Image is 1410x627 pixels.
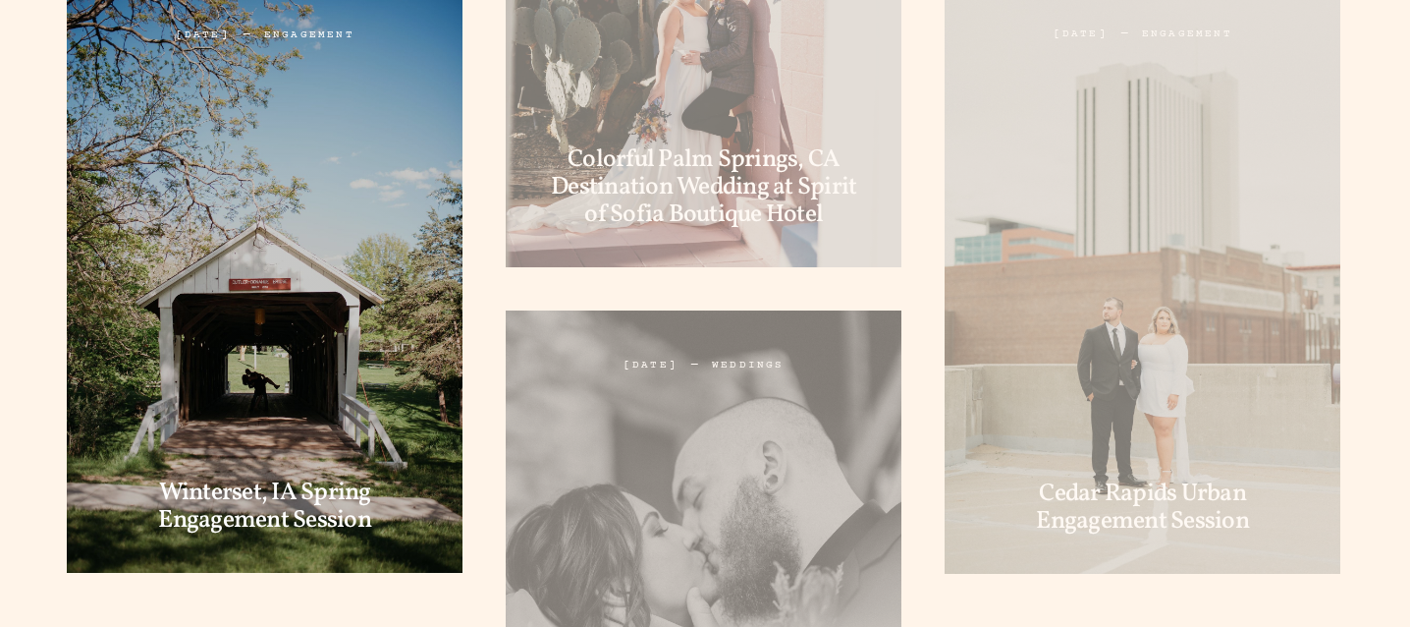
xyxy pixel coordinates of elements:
[624,359,678,373] h6: [DATE]
[669,201,762,229] span: Boutique
[1170,508,1249,536] span: Session
[568,146,654,174] span: Colorful
[773,174,793,201] span: at
[551,174,673,201] span: Destination
[766,201,823,229] span: Hotel
[293,507,371,535] span: Session
[584,201,606,229] span: of
[158,507,289,535] span: Engagement
[1142,28,1232,42] span: Engagement
[808,146,841,174] span: CA
[300,480,371,507] span: Spring
[176,28,230,43] h6: [DATE]
[712,359,785,373] span: Weddings
[159,480,268,507] span: Winterset,
[797,174,857,201] span: Spirit
[658,146,713,174] span: Palm
[271,480,297,507] span: IA
[718,146,804,174] span: Springs,
[677,174,769,201] span: Wedding
[1105,481,1177,508] span: Rapids
[264,28,354,43] span: Engagement
[1181,481,1246,508] span: Urban
[1039,481,1100,508] span: Cedar
[1036,508,1166,536] span: Engagement
[610,201,664,229] span: Sofia
[1054,28,1108,42] h6: [DATE]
